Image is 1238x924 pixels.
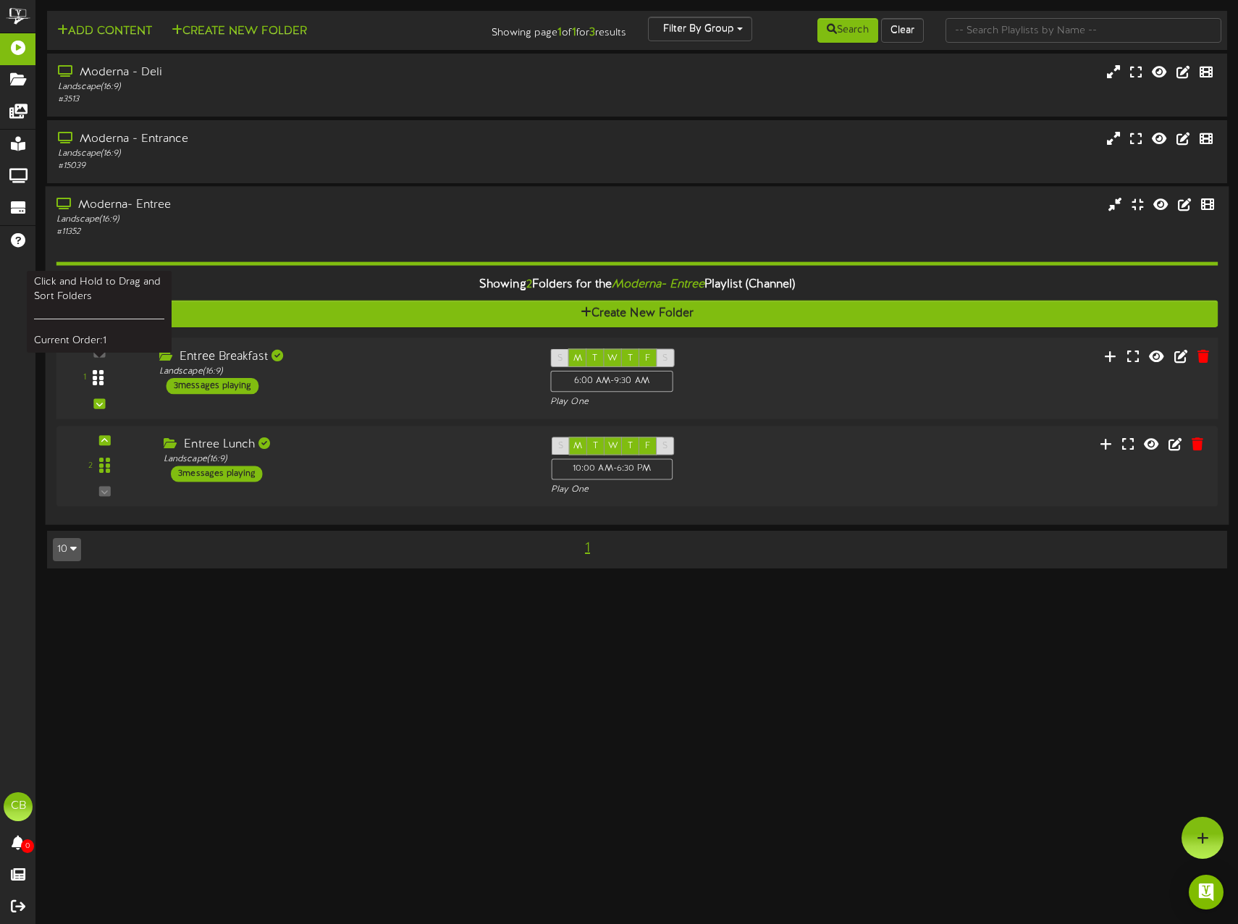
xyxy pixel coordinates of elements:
span: T [593,442,598,452]
span: W [608,442,618,452]
div: # 15039 [58,160,528,172]
button: Filter By Group [648,17,752,41]
div: Showing page of for results [439,17,637,41]
button: Add Content [53,22,156,41]
div: # 3513 [58,93,528,106]
div: Play One [551,484,820,496]
div: 6:00 AM - 9:30 AM [550,371,673,392]
div: Landscape ( 16:9 ) [56,214,528,227]
button: Search [817,18,878,43]
span: 0 [21,839,34,853]
div: Landscape ( 16:9 ) [58,81,528,93]
i: Moderna- Entree [612,278,704,291]
span: S [662,353,668,364]
div: Landscape ( 16:9 ) [164,454,529,466]
div: Showing Folders for the Playlist (Channel) [46,269,1229,301]
button: Create New Folder [167,22,311,41]
div: Moderna- Entree [56,198,528,214]
strong: 3 [589,26,595,39]
div: Moderna - Deli [58,64,528,81]
span: T [628,442,633,452]
div: Moderna - Entrance [58,131,528,148]
span: S [557,353,563,364]
span: F [645,442,650,452]
div: # 11352 [56,227,528,239]
div: 3 messages playing [171,466,262,482]
span: F [645,353,650,364]
strong: 1 [572,26,576,39]
span: S [662,442,668,452]
div: Open Intercom Messenger [1189,875,1224,910]
span: W [607,353,618,364]
div: Landscape ( 16:9 ) [58,148,528,160]
strong: 1 [557,26,562,39]
div: 3 messages playing [167,378,259,394]
div: Landscape ( 16:9 ) [159,366,529,378]
button: 10 [53,538,81,561]
div: Play One [550,396,822,408]
input: -- Search Playlists by Name -- [946,18,1221,43]
button: Clear [881,18,924,43]
span: T [592,353,597,364]
div: Entree Lunch [164,437,529,454]
div: Entree Breakfast [159,349,529,366]
span: S [558,442,563,452]
span: M [573,353,582,364]
span: 2 [526,278,532,291]
span: 1 [581,540,594,556]
span: M [573,442,582,452]
div: 10:00 AM - 6:30 PM [551,459,673,480]
button: Create New Folder [56,301,1218,327]
div: CB [4,792,33,821]
span: T [628,353,633,364]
